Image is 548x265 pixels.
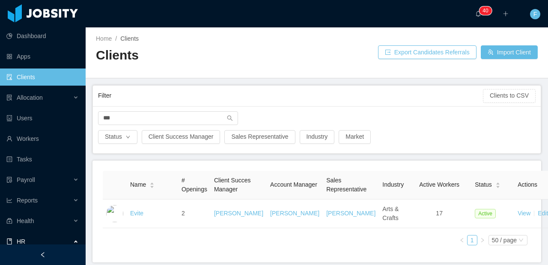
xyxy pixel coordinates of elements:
[483,89,536,103] button: Clients to CSV
[17,217,34,224] span: Health
[150,182,155,184] i: icon: caret-up
[98,88,483,104] div: Filter
[459,238,465,243] i: icon: left
[407,199,471,228] td: 17
[6,48,79,65] a: icon: appstoreApps
[479,6,491,15] sup: 40
[17,197,38,204] span: Reports
[485,6,488,15] p: 0
[214,177,251,193] span: Client Succes Manager
[182,210,185,217] span: 2
[130,180,146,189] span: Name
[477,235,488,245] li: Next Page
[538,210,548,217] a: Edit
[503,11,509,17] i: icon: plus
[150,185,155,187] i: icon: caret-down
[6,151,79,168] a: icon: profileTasks
[6,68,79,86] a: icon: auditClients
[6,110,79,127] a: icon: robotUsers
[6,95,12,101] i: icon: solution
[17,238,25,245] span: HR
[482,6,485,15] p: 4
[480,238,485,243] i: icon: right
[6,177,12,183] i: icon: file-protect
[182,177,207,193] span: # Openings
[96,35,112,42] a: Home
[96,47,317,64] h2: Clients
[115,35,117,42] span: /
[382,205,399,221] span: Arts & Crafts
[382,181,404,188] span: Industry
[6,27,79,45] a: icon: pie-chartDashboard
[518,210,530,217] a: View
[149,181,155,187] div: Sort
[17,176,35,183] span: Payroll
[326,177,366,193] span: Sales Representative
[326,210,375,217] a: [PERSON_NAME]
[300,130,335,144] button: Industry
[475,180,492,189] span: Status
[142,130,220,144] button: Client Success Manager
[457,235,467,245] li: Previous Page
[270,181,317,188] span: Account Manager
[518,181,537,188] span: Actions
[6,197,12,203] i: icon: line-chart
[106,205,123,222] img: 2a69d860-5ed1-11ec-9a12-d928b1d84fae_68825f8aea0b1-400w.png
[495,185,500,187] i: icon: caret-down
[533,9,537,19] span: F
[6,130,79,147] a: icon: userWorkers
[224,130,295,144] button: Sales Representative
[495,182,500,184] i: icon: caret-up
[481,45,538,59] button: icon: usergroup-addImport Client
[468,235,477,245] a: 1
[378,45,477,59] button: icon: exportExport Candidates Referrals
[227,115,233,121] i: icon: search
[475,11,481,17] i: icon: bell
[339,130,371,144] button: Market
[475,209,496,218] span: Active
[492,235,517,245] div: 50 / page
[495,181,500,187] div: Sort
[214,210,263,217] a: [PERSON_NAME]
[98,130,137,144] button: Statusicon: down
[120,35,139,42] span: Clients
[6,218,12,224] i: icon: medicine-box
[518,238,524,244] i: icon: down
[270,210,319,217] a: [PERSON_NAME]
[6,238,12,244] i: icon: book
[17,94,43,101] span: Allocation
[130,210,143,217] a: Evite
[419,181,459,188] span: Active Workers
